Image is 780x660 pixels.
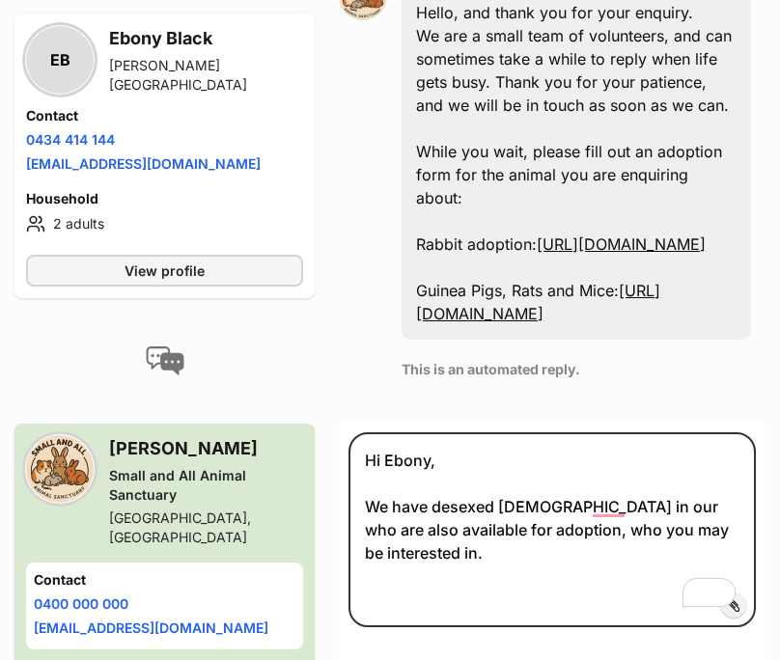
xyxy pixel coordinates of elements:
h4: Contact [26,106,303,125]
span: View profile [125,261,205,281]
a: [EMAIL_ADDRESS][DOMAIN_NAME] [26,155,261,172]
h4: Contact [34,570,295,590]
h3: Ebony Black [109,25,303,52]
p: This is an automated reply. [402,359,751,379]
textarea: To enrich screen reader interactions, please activate Accessibility in Grammarly extension settings [348,432,756,627]
div: Small and All Animal Sanctuary [109,466,303,505]
a: [URL][DOMAIN_NAME] [537,234,706,254]
h3: [PERSON_NAME] [109,435,303,462]
li: 2 adults [26,212,303,235]
div: [GEOGRAPHIC_DATA], [GEOGRAPHIC_DATA] [109,509,303,547]
a: [EMAIL_ADDRESS][DOMAIN_NAME] [34,619,268,636]
img: Small and All Animal Sanctuary profile pic [26,435,94,503]
a: View profile [26,255,303,287]
h4: Household [26,189,303,208]
a: 0434 414 144 [26,131,115,148]
a: [URL][DOMAIN_NAME] [416,281,660,323]
a: 0400 000 000 [34,595,128,612]
div: [PERSON_NAME][GEOGRAPHIC_DATA] [109,56,303,95]
img: conversation-icon-4a6f8262b818ee0b60e3300018af0b2d0b884aa5de6e9bcb8d3d4eeb1a70a7c4.svg [146,346,184,375]
div: EB [26,26,94,94]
